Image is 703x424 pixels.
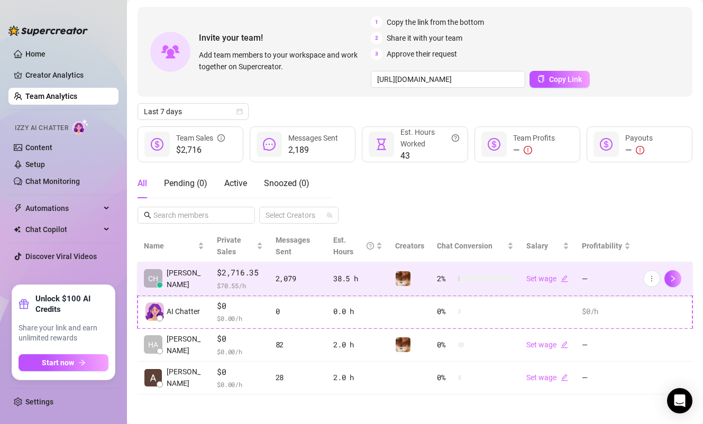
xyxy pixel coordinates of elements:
div: All [138,177,147,190]
span: $2,716.35 [217,266,262,279]
span: calendar [236,108,243,115]
span: gift [19,299,29,309]
span: 2 % [437,273,454,284]
span: right [669,275,677,282]
span: Profitability [582,242,622,250]
span: exclamation-circle [636,146,644,154]
span: Name [144,240,196,252]
span: Izzy AI Chatter [15,123,68,133]
span: Salary [526,242,548,250]
span: hourglass [375,138,388,151]
span: Payouts [625,134,653,142]
span: Chat Conversion [437,242,492,250]
span: question-circle [452,126,459,150]
a: Set wageedit [526,373,568,382]
span: Add team members to your workspace and work together on Supercreator. [199,49,367,72]
img: AI Chatter [72,119,89,134]
span: $2,716 [176,144,225,156]
div: Est. Hours Worked [400,126,459,150]
span: AI Chatter [167,306,200,317]
div: Open Intercom Messenger [667,388,692,413]
span: Messages Sent [276,236,310,256]
a: Setup [25,160,45,169]
span: Share your link and earn unlimited rewards [19,323,108,344]
div: — [625,144,653,156]
span: Last 7 days [144,104,242,119]
span: [PERSON_NAME] [167,333,204,356]
input: Search members [153,209,240,221]
div: 38.5 h [333,273,382,284]
a: Team Analytics [25,92,77,100]
span: edit [561,341,568,348]
span: Approve their request [387,48,457,60]
a: Home [25,50,45,58]
div: Team Sales [176,132,225,144]
strong: Unlock $100 AI Credits [35,293,108,315]
span: search [144,211,151,219]
button: Start nowarrow-right [19,354,108,371]
div: Pending ( 0 ) [164,177,207,190]
span: Messages Sent [288,134,338,142]
div: 82 [276,339,321,351]
div: 0 [276,306,321,317]
span: $0 [217,300,262,312]
a: Content [25,143,52,152]
a: Discover Viral Videos [25,252,97,261]
span: edit [561,374,568,381]
span: dollar-circle [151,138,163,151]
td: — [576,328,637,362]
span: 43 [400,150,459,162]
a: Set wageedit [526,340,568,349]
span: Snoozed ( 0 ) [264,178,309,188]
span: $0 [217,366,262,379]
span: $ 0.00 /h [217,313,262,324]
span: copy [537,75,545,82]
span: 1 [371,16,382,28]
span: 3 [371,48,382,60]
img: Chat Copilot [14,226,21,233]
img: Lex🤍️ [396,337,410,352]
a: Chat Monitoring [25,177,80,186]
span: [PERSON_NAME] [167,366,204,389]
span: Chat Copilot [25,221,101,238]
div: 0.0 h [333,306,382,317]
span: arrow-right [78,359,86,366]
span: 0 % [437,306,454,317]
span: $0 [217,333,262,345]
span: exclamation-circle [524,146,532,154]
span: 2,189 [288,144,338,156]
div: 2.0 h [333,339,382,351]
th: Creators [389,230,431,262]
span: Copy Link [549,75,582,84]
span: HA [148,339,158,351]
span: dollar-circle [488,138,500,151]
img: logo-BBDzfeDw.svg [8,25,88,36]
span: thunderbolt [14,204,22,213]
span: question-circle [367,234,374,257]
span: Private Sales [217,236,241,256]
img: Lex🤍️ [396,271,410,286]
span: [PERSON_NAME] [167,267,204,290]
span: CH [148,273,158,284]
span: dollar-circle [600,138,613,151]
img: izzy-ai-chatter-avatar-DDCN_rTZ.svg [145,302,164,321]
img: Alexis Panteli [144,369,162,386]
span: $ 70.55 /h [217,280,262,291]
button: Copy Link [529,71,590,88]
span: Automations [25,200,101,217]
span: message [263,138,276,151]
span: 0 % [437,339,454,351]
div: Est. Hours [333,234,374,257]
span: Team Profits [513,134,555,142]
span: Copy the link from the bottom [387,16,484,28]
span: $ 0.00 /h [217,379,262,390]
span: Invite your team! [199,31,371,44]
span: Start now [42,358,74,367]
span: info-circle [217,132,225,144]
span: $ 0.00 /h [217,346,262,357]
div: 2.0 h [333,372,382,383]
div: 28 [276,372,321,383]
span: 2 [371,32,382,44]
div: — [513,144,555,156]
span: team [326,212,333,218]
